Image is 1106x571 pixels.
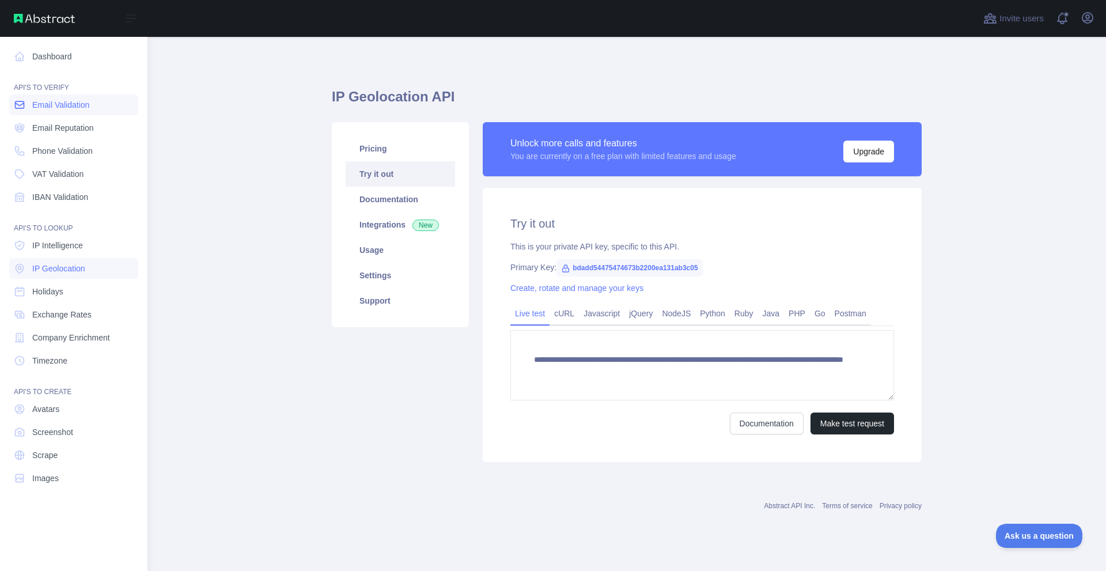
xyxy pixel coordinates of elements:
[346,136,455,161] a: Pricing
[32,309,92,320] span: Exchange Rates
[32,122,94,134] span: Email Reputation
[510,241,894,252] div: This is your private API key, specific to this API.
[346,263,455,288] a: Settings
[550,304,579,323] a: cURL
[9,46,138,67] a: Dashboard
[346,237,455,263] a: Usage
[579,304,624,323] a: Javascript
[346,288,455,313] a: Support
[730,304,758,323] a: Ruby
[332,88,922,115] h1: IP Geolocation API
[822,502,872,510] a: Terms of service
[999,12,1044,25] span: Invite users
[9,187,138,207] a: IBAN Validation
[9,445,138,466] a: Scrape
[810,413,894,434] button: Make test request
[9,281,138,302] a: Holidays
[730,413,804,434] a: Documentation
[9,304,138,325] a: Exchange Rates
[9,164,138,184] a: VAT Validation
[830,304,871,323] a: Postman
[9,422,138,443] a: Screenshot
[758,304,785,323] a: Java
[510,137,736,150] div: Unlock more calls and features
[346,212,455,237] a: Integrations New
[9,118,138,138] a: Email Reputation
[32,191,88,203] span: IBAN Validation
[32,286,63,297] span: Holidays
[32,355,67,366] span: Timezone
[880,502,922,510] a: Privacy policy
[510,283,643,293] a: Create, rotate and manage your keys
[695,304,730,323] a: Python
[32,240,83,251] span: IP Intelligence
[32,332,110,343] span: Company Enrichment
[981,9,1046,28] button: Invite users
[32,426,73,438] span: Screenshot
[764,502,816,510] a: Abstract API Inc.
[9,399,138,419] a: Avatars
[14,14,75,23] img: Abstract API
[843,141,894,162] button: Upgrade
[9,69,138,92] div: API'S TO VERIFY
[9,94,138,115] a: Email Validation
[624,304,657,323] a: jQuery
[32,168,84,180] span: VAT Validation
[32,403,59,415] span: Avatars
[657,304,695,323] a: NodeJS
[784,304,810,323] a: PHP
[510,150,736,162] div: You are currently on a free plan with limited features and usage
[346,187,455,212] a: Documentation
[9,373,138,396] div: API'S TO CREATE
[996,524,1083,548] iframe: Toggle Customer Support
[510,215,894,232] h2: Try it out
[32,449,58,461] span: Scrape
[412,220,439,231] span: New
[9,235,138,256] a: IP Intelligence
[9,141,138,161] a: Phone Validation
[510,304,550,323] a: Live test
[510,262,894,273] div: Primary Key:
[556,259,703,277] span: bdadd54475474673b2200ea131ab3c05
[9,210,138,233] div: API'S TO LOOKUP
[810,304,830,323] a: Go
[9,468,138,489] a: Images
[9,258,138,279] a: IP Geolocation
[32,145,93,157] span: Phone Validation
[346,161,455,187] a: Try it out
[32,99,89,111] span: Email Validation
[9,327,138,348] a: Company Enrichment
[9,350,138,371] a: Timezone
[32,472,59,484] span: Images
[32,263,85,274] span: IP Geolocation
